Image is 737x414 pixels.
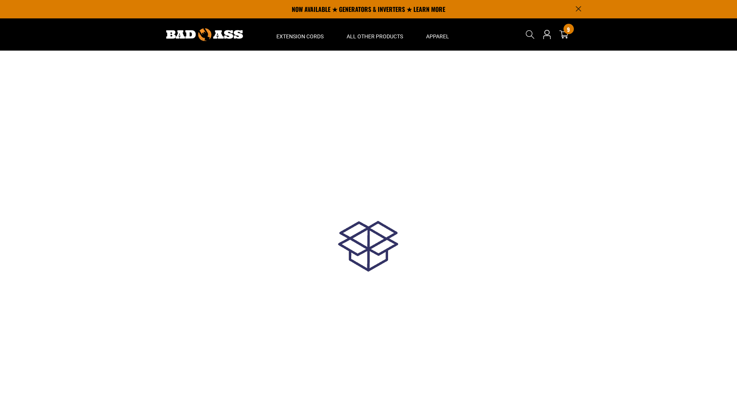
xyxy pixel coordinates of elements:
[567,26,570,32] span: 9
[426,33,449,40] span: Apparel
[166,28,243,41] img: Bad Ass Extension Cords
[265,18,335,51] summary: Extension Cords
[347,33,403,40] span: All Other Products
[524,28,536,41] summary: Search
[415,18,461,51] summary: Apparel
[276,33,324,40] span: Extension Cords
[335,18,415,51] summary: All Other Products
[319,208,418,307] img: loadingGif.gif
